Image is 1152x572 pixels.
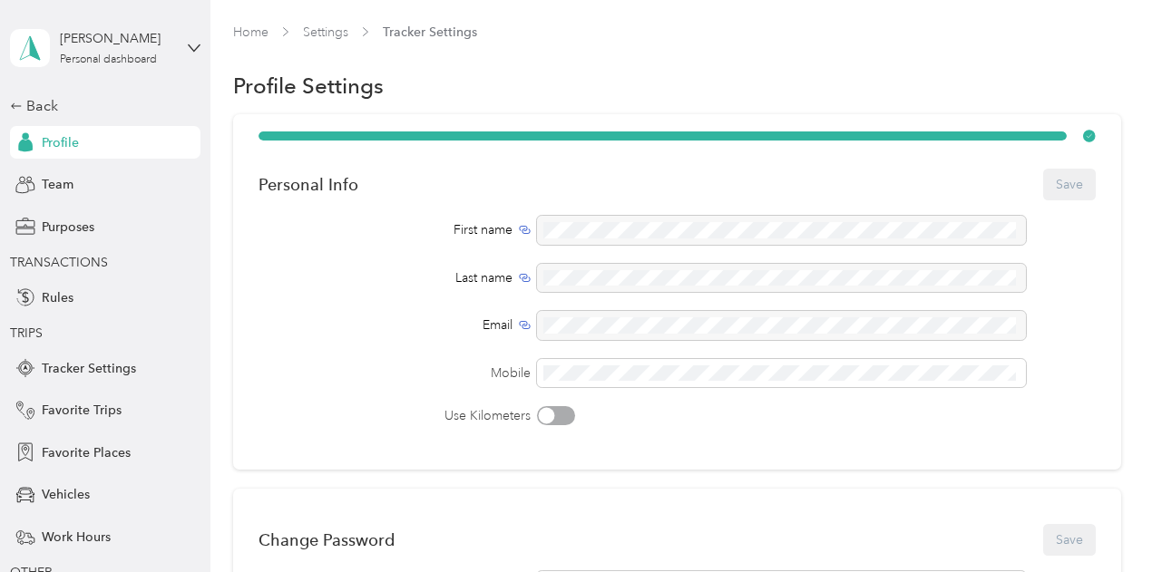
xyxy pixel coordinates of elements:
div: Change Password [259,530,395,549]
span: Favorite Trips [42,401,122,420]
div: Back [10,95,191,117]
h1: Profile Settings [233,76,384,95]
label: Use Kilometers [259,406,532,425]
div: Personal Info [259,175,358,194]
span: Purposes [42,218,94,237]
span: Vehicles [42,485,90,504]
span: Profile [42,133,79,152]
span: Team [42,175,73,194]
iframe: Everlance-gr Chat Button Frame [1050,470,1152,572]
span: Last name [455,268,513,287]
span: Rules [42,288,73,307]
span: Email [483,315,513,334]
span: TRIPS [10,325,43,341]
a: Home [233,24,268,40]
span: First name [454,220,513,239]
span: Tracker Settings [383,23,477,42]
a: Settings [303,24,348,40]
span: Work Hours [42,528,111,547]
div: Personal dashboard [60,54,157,65]
span: TRANSACTIONS [10,255,108,270]
label: Mobile [259,364,532,383]
div: [PERSON_NAME] [60,29,173,48]
span: Favorite Places [42,443,131,462]
span: Tracker Settings [42,359,136,378]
